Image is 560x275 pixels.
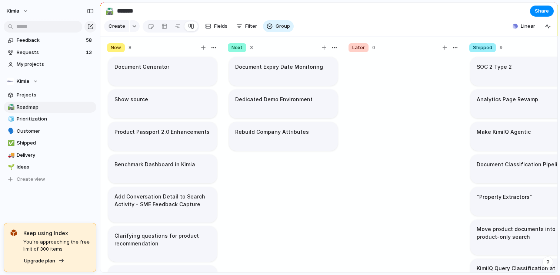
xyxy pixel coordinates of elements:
span: Prioritization [17,115,94,123]
span: 3 [250,44,253,51]
h1: Add Conversation Detail to Search Activity - SME Feedback Capture [114,193,211,208]
button: 🗣️ [7,128,14,135]
a: 🧊Prioritization [4,113,96,125]
div: 🛣️ [106,6,114,16]
a: ✅Shipped [4,137,96,149]
div: 🌱 [8,163,13,172]
span: Feedback [17,37,84,44]
span: Ideas [17,163,94,171]
span: Kimia [7,7,19,15]
span: Fields [214,23,227,30]
span: Projects [17,91,94,99]
span: 8 [129,44,131,51]
span: Kimia [17,78,29,85]
span: Shipped [473,44,492,51]
span: 9 [500,44,503,51]
span: Shipped [17,139,94,147]
span: Create [109,23,125,30]
span: Filter [245,23,257,30]
button: ✅ [7,139,14,147]
button: Fields [202,20,230,32]
div: Product Passport 2.0 Enhancements [108,122,217,151]
span: Customer [17,128,94,135]
div: 🧊 [8,115,13,123]
h1: Rebuild Company Attributes [235,128,309,136]
span: Next [231,44,243,51]
h1: Show source [114,95,148,103]
span: 13 [86,49,93,56]
button: Create view [4,174,96,185]
h1: Analytics Page Revamp [477,95,538,103]
button: Share [530,6,554,17]
a: 🌱Ideas [4,162,96,173]
button: Filter [233,20,260,32]
span: Share [535,7,549,15]
h1: Dedicated Demo Environment [235,95,313,103]
a: 🚚Delivery [4,150,96,161]
span: My projects [17,61,94,68]
span: Create view [17,176,45,183]
h1: Benchmark Dashboard in Kimia [114,160,195,169]
span: Upgrade plan [24,257,55,265]
span: Roadmap [17,103,94,111]
h1: Document Expiry Date Monitoring [235,63,323,71]
button: Upgrade plan [22,256,67,266]
span: Linear [521,23,535,30]
span: Group [276,23,290,30]
div: Dedicated Demo Environment [229,89,338,118]
button: 🛣️ [7,103,14,111]
div: ✅ [8,139,13,147]
span: Delivery [17,152,94,159]
h1: Make KimiIQ Agentic [477,128,531,136]
button: 🚚 [7,152,14,159]
div: 🛣️ [8,103,13,111]
div: Rebuild Company Attributes [229,122,338,151]
a: 🗣️Customer [4,126,96,137]
div: Benchmark Dashboard in Kimia [108,155,217,183]
h1: Product Passport 2.0 Enhancements [114,128,210,136]
span: Requests [17,49,84,56]
span: Now [111,44,121,51]
button: Kimia [3,5,32,17]
h1: SOC 2 Type 2 [477,63,512,71]
a: Requests13 [4,47,96,58]
span: 0 [372,44,375,51]
h1: Clarifying questions for product recommendation [114,232,211,247]
button: Create [104,20,129,32]
button: 🌱 [7,163,14,171]
div: Document Expiry Date Monitoring [229,57,338,86]
div: Show source [108,89,217,118]
button: Group [263,20,294,32]
div: 🗣️ [8,127,13,135]
span: You're approaching the free limit of 300 items [23,238,90,253]
h1: "Property Extractors" [477,193,532,201]
a: Projects [4,89,96,101]
a: 🛣️Roadmap [4,102,96,113]
button: 🛣️ [104,5,116,17]
span: Keep using Index [23,229,90,237]
button: 🧊 [7,115,14,123]
div: Clarifying questions for product recommendation [108,226,217,262]
span: 58 [86,37,93,44]
div: Document Generator [108,57,217,86]
a: Feedback58 [4,35,96,46]
div: 🚚 [8,151,13,159]
button: Linear [510,21,538,32]
span: Later [352,44,365,51]
button: Kimia [4,76,96,87]
h1: Document Generator [114,63,169,71]
div: Add Conversation Detail to Search Activity - SME Feedback Capture [108,187,217,223]
a: My projects [4,59,96,70]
